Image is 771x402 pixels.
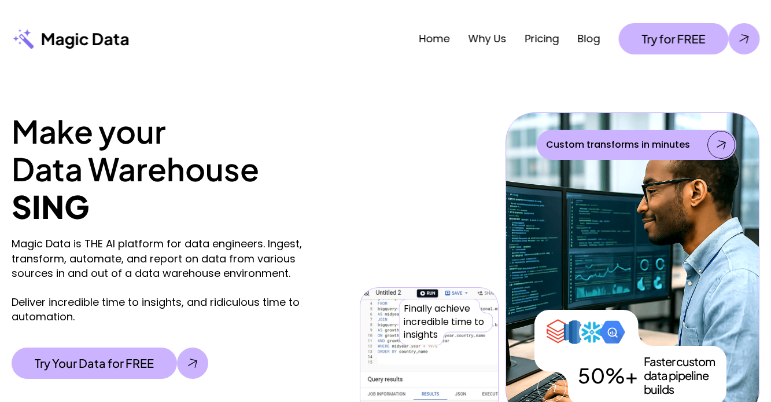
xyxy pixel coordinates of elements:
a: Try Your Data for FREE [12,348,208,379]
p: Faster custom data pipeline builds [644,355,729,396]
p: Magic Data [40,28,129,49]
strong: SING [12,187,89,226]
a: Pricing [525,31,559,46]
h1: Make your Data Warehouse [12,112,499,188]
a: Why Us [468,31,506,46]
p: Magic Data is THE AI platform for data engineers. Ingest, transform, automate, and report on data... [12,236,308,324]
a: Try for FREE [618,23,759,54]
a: Blog [577,31,600,46]
p: Finally achieve incredible time to insights [404,302,488,341]
p: Custom transforms in minutes [546,138,690,152]
p: 50%+ [578,363,638,388]
a: Custom transforms in minutes [537,130,736,160]
a: Home [419,31,449,46]
p: Try Your Data for FREE [35,356,154,370]
p: Try for FREE [641,32,705,46]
